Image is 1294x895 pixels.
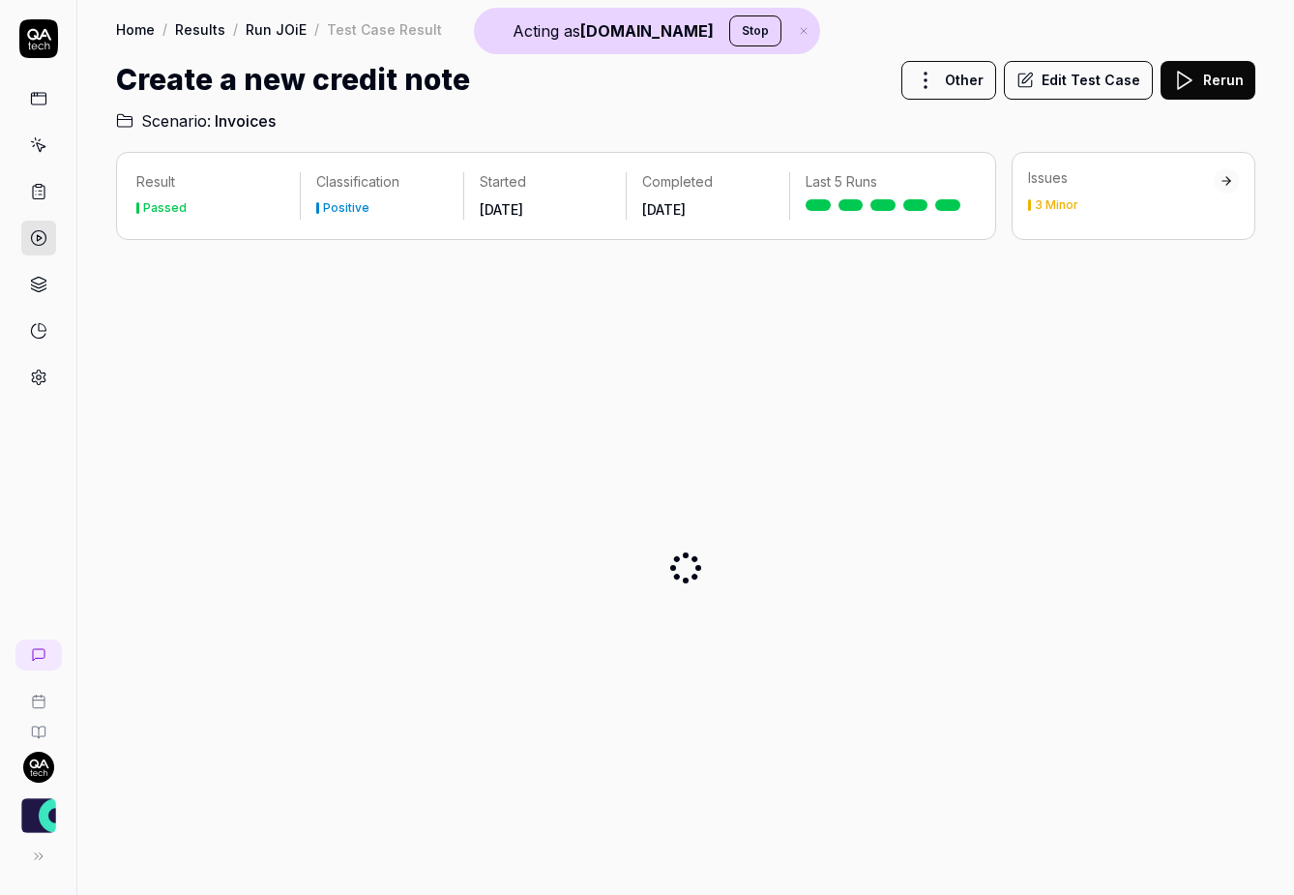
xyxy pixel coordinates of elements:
[215,109,276,133] span: Invoices
[1028,168,1214,188] div: Issues
[15,640,62,671] a: New conversation
[480,201,523,218] time: [DATE]
[642,172,774,192] p: Completed
[901,61,996,100] button: Other
[175,19,225,39] a: Results
[116,19,155,39] a: Home
[246,19,307,39] a: Run JOiE
[316,172,448,192] p: Classification
[162,19,167,39] div: /
[137,109,211,133] span: Scenario:
[1035,199,1078,211] div: 3 Minor
[8,678,69,709] a: Book a call with us
[1004,61,1153,100] button: Edit Test Case
[314,19,319,39] div: /
[116,58,470,102] h1: Create a new credit note
[23,752,54,783] img: 7ccf6c19-61ad-4a6c-8811-018b02a1b829.jpg
[323,202,369,214] div: Positive
[480,172,611,192] p: Started
[729,15,781,46] button: Stop
[1161,61,1255,100] button: Rerun
[8,783,69,837] button: AdminPulse - 0475.384.429 Logo
[136,172,284,192] p: Result
[642,201,686,218] time: [DATE]
[233,19,238,39] div: /
[327,19,442,39] div: Test Case Result
[21,798,56,833] img: AdminPulse - 0475.384.429 Logo
[8,709,69,740] a: Documentation
[143,202,187,214] div: Passed
[806,172,960,192] p: Last 5 Runs
[116,109,276,133] a: Scenario:Invoices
